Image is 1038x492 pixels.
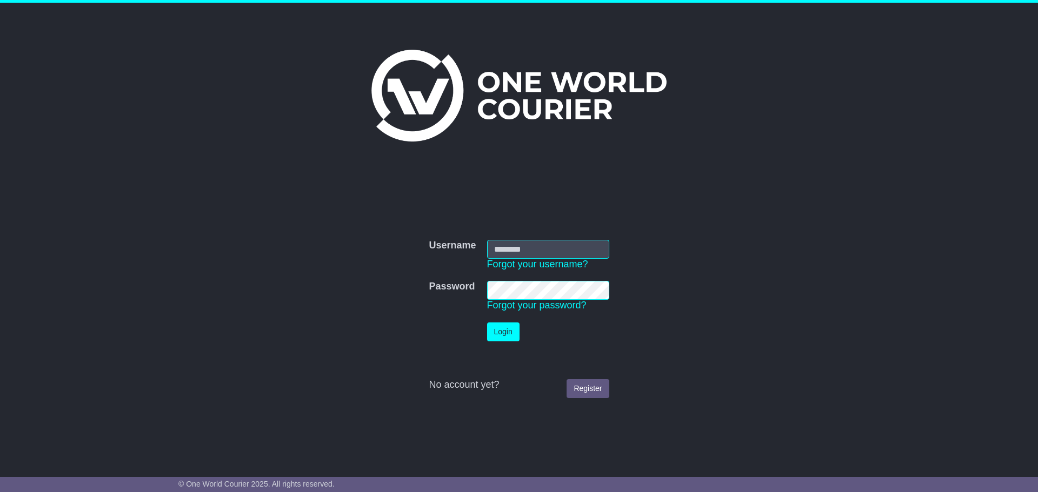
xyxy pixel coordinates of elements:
a: Register [567,379,609,398]
img: One World [371,50,667,141]
button: Login [487,322,520,341]
span: © One World Courier 2025. All rights reserved. [178,480,335,488]
label: Username [429,240,476,252]
label: Password [429,281,475,293]
a: Forgot your username? [487,259,588,269]
a: Forgot your password? [487,300,587,311]
div: No account yet? [429,379,609,391]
